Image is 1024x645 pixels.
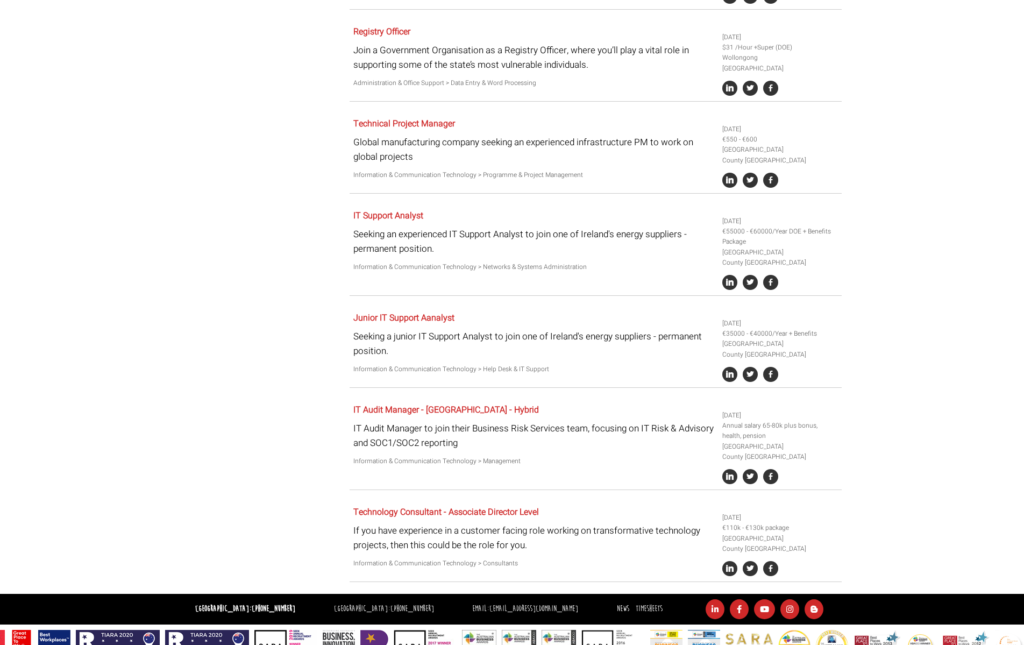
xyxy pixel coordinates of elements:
[636,604,663,614] a: Timesheets
[353,506,539,519] a: Technology Consultant - Associate Director Level
[353,558,714,569] p: Information & Communication Technology > Consultants
[722,534,837,554] li: [GEOGRAPHIC_DATA] County [GEOGRAPHIC_DATA]
[353,135,714,164] p: Global manufacturing company seeking an experienced infrastructure PM to work on global projects
[722,42,837,53] li: $31 /Hour +Super (DOE)
[722,421,837,441] li: Annual salary 65-80k plus bonus, health, pension
[489,604,578,614] a: [EMAIL_ADDRESS][DOMAIN_NAME]
[353,364,714,374] p: Information & Communication Technology > Help Desk & IT Support
[722,410,837,421] li: [DATE]
[195,604,295,614] strong: [GEOGRAPHIC_DATA]:
[722,442,837,462] li: [GEOGRAPHIC_DATA] County [GEOGRAPHIC_DATA]
[722,134,837,145] li: €550 - €600
[353,456,714,466] p: Information & Communication Technology > Management
[353,117,455,130] a: Technical Project Manager
[353,523,714,552] p: If you have experience in a customer facing role working on transformative technology projects, t...
[390,604,434,614] a: [PHONE_NUMBER]
[353,43,714,72] p: Join a Government Organisation as a Registry Officer, where you’ll play a vital role in supportin...
[353,329,714,358] p: Seeking a junior IT Support Analyst to join one of Ireland's energy suppliers - permanent position.
[722,53,837,73] li: Wollongong [GEOGRAPHIC_DATA]
[722,523,837,533] li: €110k - €130k package
[353,25,410,38] a: Registry Officer
[722,247,837,268] li: [GEOGRAPHIC_DATA] County [GEOGRAPHIC_DATA]
[470,601,581,617] li: Email:
[353,311,454,324] a: Junior IT Support Aanalyst
[722,216,837,226] li: [DATE]
[722,145,837,165] li: [GEOGRAPHIC_DATA] County [GEOGRAPHIC_DATA]
[722,32,837,42] li: [DATE]
[722,339,837,359] li: [GEOGRAPHIC_DATA] County [GEOGRAPHIC_DATA]
[722,513,837,523] li: [DATE]
[722,329,837,339] li: €35000 - €40000/Year + Benefits
[353,421,714,450] p: IT Audit Manager to join their Business Risk Services team, focusing on IT Risk & Advisory and SO...
[722,124,837,134] li: [DATE]
[617,604,629,614] a: News
[252,604,295,614] a: [PHONE_NUMBER]
[353,78,714,88] p: Administration & Office Support > Data Entry & Word Processing
[331,601,437,617] li: [GEOGRAPHIC_DATA]:
[353,209,423,222] a: IT Support Analyst
[722,226,837,247] li: €55000 - €60000/Year DOE + Benefits Package
[353,403,539,416] a: IT Audit Manager - [GEOGRAPHIC_DATA] - Hybrid
[353,227,714,256] p: Seeking an experienced IT Support Analyst to join one of Ireland's energy suppliers - permanent p...
[353,262,714,272] p: Information & Communication Technology > Networks & Systems Administration
[353,170,714,180] p: Information & Communication Technology > Programme & Project Management
[722,318,837,329] li: [DATE]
